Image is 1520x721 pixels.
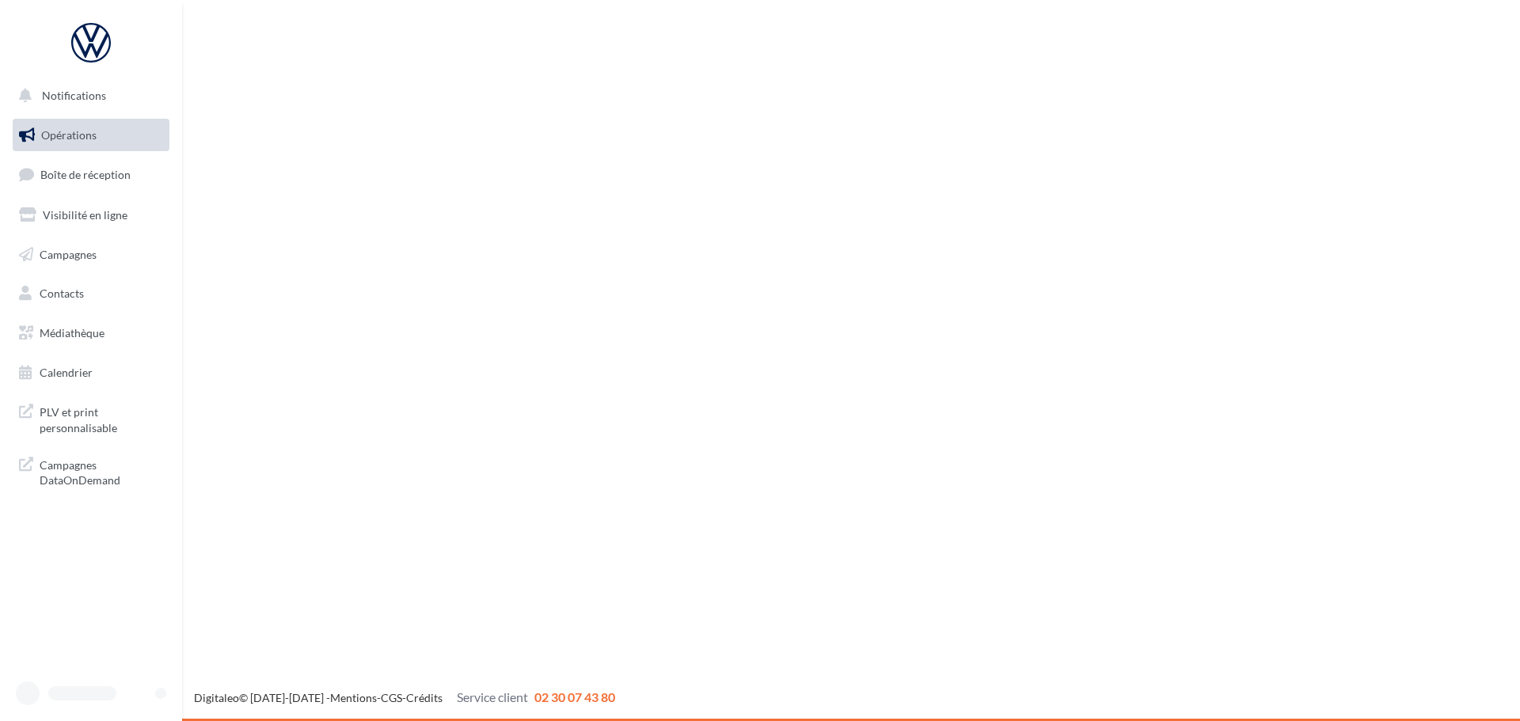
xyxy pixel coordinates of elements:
a: Médiathèque [9,317,173,350]
a: Opérations [9,119,173,152]
span: Opérations [41,128,97,142]
span: Calendrier [40,366,93,379]
a: Boîte de réception [9,157,173,192]
span: © [DATE]-[DATE] - - - [194,691,615,704]
span: Service client [457,689,528,704]
a: Digitaleo [194,691,239,704]
a: Crédits [406,691,443,704]
a: CGS [381,691,402,704]
span: 02 30 07 43 80 [534,689,615,704]
span: Contacts [40,287,84,300]
a: Visibilité en ligne [9,199,173,232]
span: Campagnes [40,247,97,260]
span: PLV et print personnalisable [40,401,163,435]
a: Calendrier [9,356,173,389]
a: Campagnes DataOnDemand [9,448,173,495]
span: Visibilité en ligne [43,208,127,222]
span: Boîte de réception [40,168,131,181]
button: Notifications [9,79,166,112]
a: Mentions [330,691,377,704]
a: Contacts [9,277,173,310]
span: Médiathèque [40,326,104,340]
a: Campagnes [9,238,173,271]
span: Campagnes DataOnDemand [40,454,163,488]
a: PLV et print personnalisable [9,395,173,442]
span: Notifications [42,89,106,102]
